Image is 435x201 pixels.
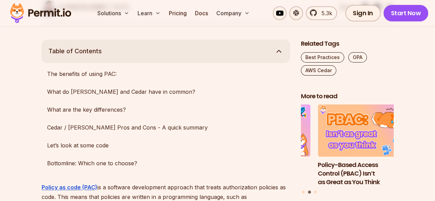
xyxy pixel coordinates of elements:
a: Cedar / [PERSON_NAME] Pros and Cons - A quick summary [42,121,290,134]
a: OPA [348,52,367,63]
a: Start Now [383,5,428,21]
h3: How to Use JWTs for Authorization: Best Practices and Common Mistakes [218,161,311,186]
div: Posts [301,104,394,194]
button: Go to slide 3 [314,191,317,193]
span: 5.3k [317,9,332,17]
h2: More to read [301,92,394,101]
a: Best Practices [301,52,344,63]
a: 5.3k [306,6,337,20]
a: Policy-Based Access Control (PBAC) Isn’t as Great as You ThinkPolicy-Based Access Control (PBAC) ... [318,104,411,186]
a: Let’s look at some code [42,138,290,152]
a: Sign In [345,5,381,21]
a: What are the key differences? [42,103,290,116]
img: Permit logo [7,1,74,25]
li: 2 of 3 [318,104,411,186]
a: Policy as code (PAC) [42,184,97,191]
li: 1 of 3 [218,104,311,186]
a: Bottomline: Which one to choose? [42,156,290,170]
a: Pricing [166,6,189,20]
img: Policy-Based Access Control (PBAC) Isn’t as Great as You Think [318,104,411,157]
h3: Policy-Based Access Control (PBAC) Isn’t as Great as You Think [318,161,411,186]
span: Table of Contents [48,46,102,56]
button: Table of Contents [42,40,290,63]
button: Solutions [95,6,132,20]
button: Learn [135,6,163,20]
h2: Related Tags [301,40,394,48]
a: Docs [192,6,211,20]
button: Go to slide 1 [302,191,305,193]
button: Company [214,6,252,20]
a: What do [PERSON_NAME] and Cedar have in common? [42,85,290,99]
button: Go to slide 2 [308,191,311,194]
a: The benefits of using PAC: [42,67,290,81]
a: AWS Cedar [301,65,336,76]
